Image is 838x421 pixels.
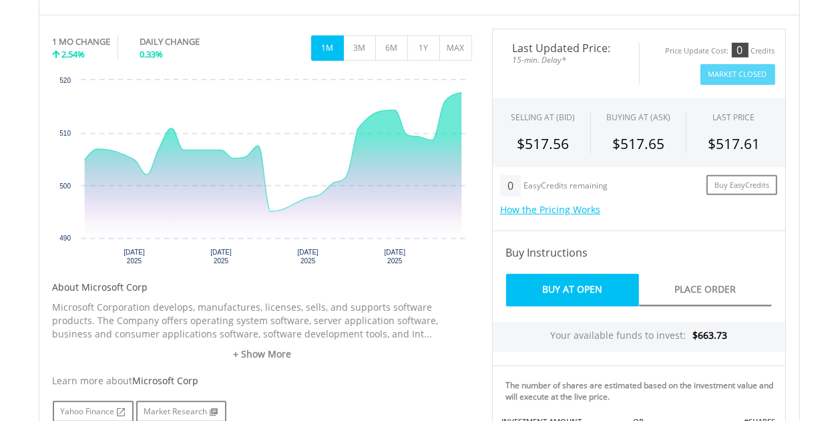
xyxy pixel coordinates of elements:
text: [DATE] 2025 [124,249,145,265]
span: 15-min. Delay* [503,53,629,66]
text: 520 [59,77,71,84]
span: $663.73 [692,329,727,341]
a: Place Order [639,274,772,307]
text: 500 [59,182,71,190]
svg: Interactive chart [53,74,472,274]
span: Microsoft Corp [133,374,199,387]
text: 510 [59,130,71,137]
button: 3M [343,35,376,61]
h5: About Microsoft Corp [53,281,472,294]
a: Buy At Open [506,274,639,307]
span: Last Updated Price: [503,43,629,53]
h4: Buy Instructions [506,245,772,261]
div: Price Update Cost: [666,46,729,56]
span: 0.33% [140,48,163,60]
div: DAILY CHANGE [140,35,244,48]
a: How the Pricing Works [500,203,600,216]
button: MAX [439,35,472,61]
div: Credits [751,46,775,56]
div: 0 [500,175,521,196]
span: 2.54% [62,48,85,60]
a: + Show More [53,347,472,361]
div: SELLING AT (BID) [511,112,575,123]
a: Buy EasyCredits [706,175,777,196]
text: 490 [59,235,71,242]
div: Learn more about [53,374,472,388]
div: LAST PRICE [713,112,755,123]
div: The number of shares are estimated based on the investment value and will execute at the live price. [506,380,780,402]
button: 6M [375,35,408,61]
div: 0 [732,43,749,57]
text: [DATE] 2025 [210,249,232,265]
span: $517.56 [517,134,569,153]
button: Market Closed [700,64,775,85]
div: EasyCredits remaining [523,181,608,192]
p: Microsoft Corporation develops, manufactures, licenses, sells, and supports software products. Th... [53,301,472,341]
span: $517.65 [612,134,664,153]
button: 1Y [407,35,440,61]
text: [DATE] 2025 [297,249,319,265]
span: $517.61 [708,134,760,153]
div: 1 MO CHANGE [53,35,111,48]
text: [DATE] 2025 [384,249,405,265]
button: 1M [311,35,344,61]
div: Chart. Highcharts interactive chart. [53,74,472,274]
span: BUYING AT (ASK) [606,112,670,123]
div: Your available funds to invest: [493,322,785,352]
